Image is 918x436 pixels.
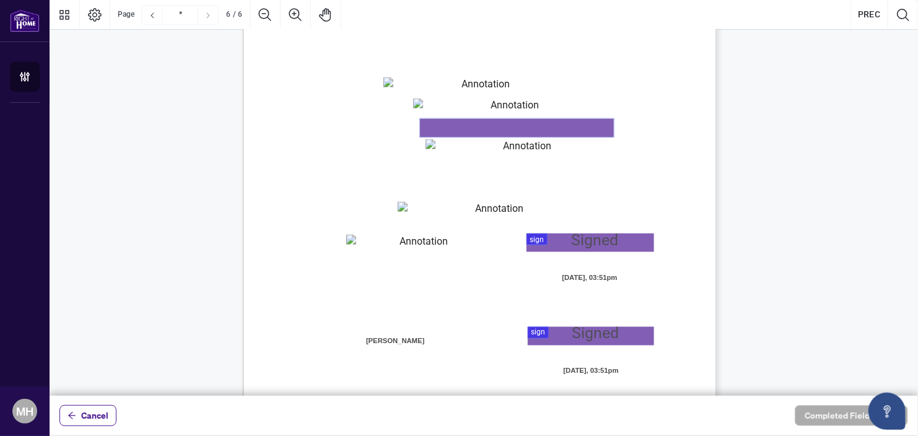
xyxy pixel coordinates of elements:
button: Cancel [59,405,116,426]
span: arrow-left [68,411,76,420]
button: Open asap [868,393,906,430]
span: Cancel [81,406,108,425]
img: logo [10,9,40,32]
button: Completed Fields 0 of 2 [795,405,908,426]
span: MH [16,403,33,420]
